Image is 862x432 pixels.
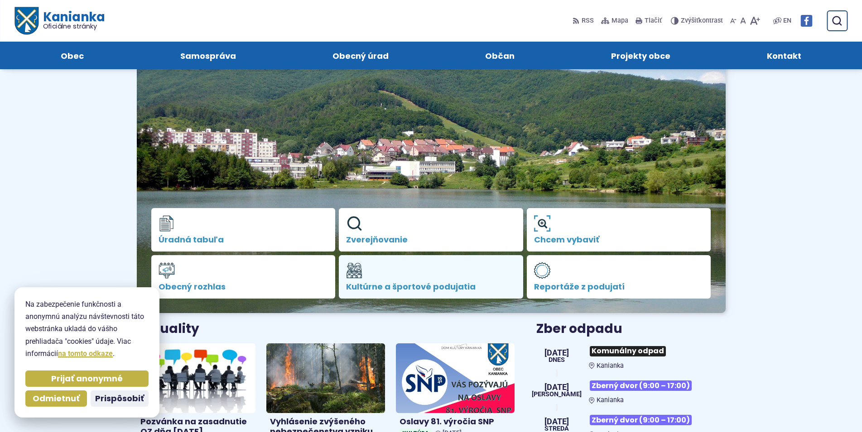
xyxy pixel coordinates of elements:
[599,11,630,30] a: Mapa
[612,15,628,26] span: Mapa
[532,391,582,398] span: [PERSON_NAME]
[532,383,582,391] span: [DATE]
[339,208,523,252] a: Zverejňovanie
[527,208,711,252] a: Chcem vybaviť
[346,235,516,244] span: Zverejňovanie
[14,7,38,35] img: Prejsť na domovskú stránku
[728,11,738,30] button: Zmenšiť veľkosť písma
[534,282,704,291] span: Reportáže z podujatí
[781,15,793,26] a: EN
[573,11,596,30] a: RSS
[727,42,840,69] a: Kontakt
[544,349,569,357] span: [DATE]
[446,42,554,69] a: Občan
[61,42,84,69] span: Obec
[43,23,105,29] span: Oficiálne stránky
[25,370,149,387] button: Prijať anonymné
[611,42,670,69] span: Projekty obce
[572,42,709,69] a: Projekty obce
[767,42,801,69] span: Kontakt
[339,255,523,299] a: Kultúrne a športové podujatia
[151,208,336,252] a: Úradná tabuľa
[536,377,725,404] a: Zberný dvor (9:00 – 17:00) Kanianka [DATE] [PERSON_NAME]
[151,255,336,299] a: Obecný rozhlas
[597,362,624,370] span: Kanianka
[590,346,666,356] span: Komunálny odpad
[634,11,664,30] button: Tlačiť
[95,394,144,404] span: Prispôsobiť
[681,17,723,25] span: kontrast
[400,417,511,427] h4: Oslavy 81. výročia SNP
[681,17,698,24] span: Zvýšiť
[91,390,149,407] button: Prispôsobiť
[141,42,275,69] a: Samospráva
[544,357,569,363] span: Dnes
[590,415,692,425] span: Zberný dvor (9:00 – 17:00)
[332,42,389,69] span: Obecný úrad
[14,7,105,35] a: Logo Kanianka, prejsť na domovskú stránku.
[544,426,569,432] span: streda
[58,349,113,358] a: na tomto odkaze
[597,396,624,404] span: Kanianka
[783,15,791,26] span: EN
[582,15,594,26] span: RSS
[51,374,123,384] span: Prijať anonymné
[33,394,80,404] span: Odmietnuť
[485,42,515,69] span: Občan
[22,42,123,69] a: Obec
[645,17,662,25] span: Tlačiť
[137,322,199,336] h3: Aktuality
[25,298,149,360] p: Na zabezpečenie funkčnosti a anonymnú analýzu návštevnosti táto webstránka ukladá do vášho prehli...
[294,42,428,69] a: Obecný úrad
[38,11,104,30] h1: Kanianka
[738,11,748,30] button: Nastaviť pôvodnú veľkosť písma
[748,11,762,30] button: Zväčšiť veľkosť písma
[346,282,516,291] span: Kultúrne a športové podujatia
[159,282,328,291] span: Obecný rozhlas
[536,322,725,336] h3: Zber odpadu
[536,342,725,370] a: Komunálny odpad Kanianka [DATE] Dnes
[544,418,569,426] span: [DATE]
[671,11,725,30] button: Zvýšiťkontrast
[527,255,711,299] a: Reportáže z podujatí
[800,15,812,27] img: Prejsť na Facebook stránku
[534,235,704,244] span: Chcem vybaviť
[590,380,692,391] span: Zberný dvor (9:00 – 17:00)
[159,235,328,244] span: Úradná tabuľa
[25,390,87,407] button: Odmietnuť
[180,42,236,69] span: Samospráva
